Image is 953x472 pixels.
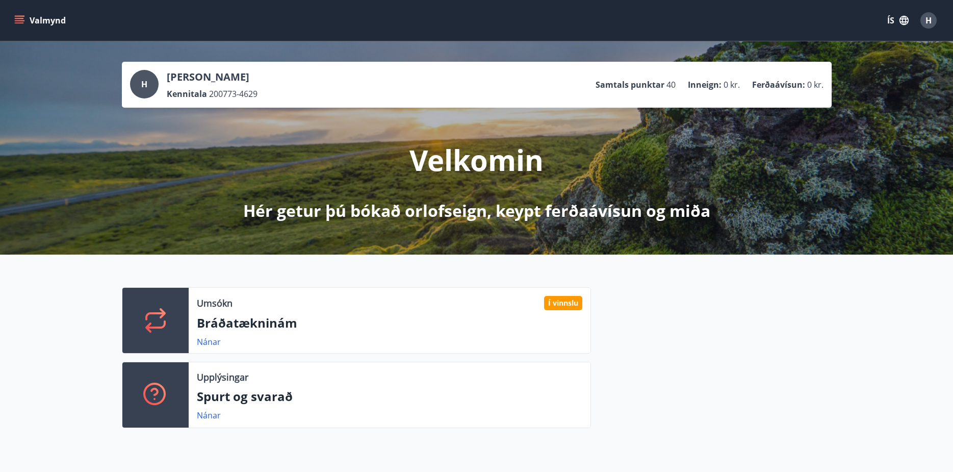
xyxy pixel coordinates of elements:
[688,79,722,90] p: Inneign :
[409,140,544,179] p: Velkomin
[807,79,823,90] span: 0 kr.
[197,336,221,347] a: Nánar
[197,388,582,405] p: Spurt og svarað
[209,88,257,100] span: 200773-4629
[197,296,233,310] p: Umsókn
[916,8,941,33] button: H
[666,79,676,90] span: 40
[197,370,248,384] p: Upplýsingar
[752,79,805,90] p: Ferðaávísun :
[882,11,914,30] button: ÍS
[12,11,70,30] button: menu
[197,314,582,332] p: Bráðatækninám
[243,200,710,222] p: Hér getur þú bókað orlofseign, keypt ferðaávísun og miða
[925,15,932,26] span: H
[724,79,740,90] span: 0 kr.
[167,70,257,84] p: [PERSON_NAME]
[544,296,582,310] div: Í vinnslu
[141,79,147,90] span: H
[596,79,664,90] p: Samtals punktar
[167,88,207,100] p: Kennitala
[197,410,221,421] a: Nánar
